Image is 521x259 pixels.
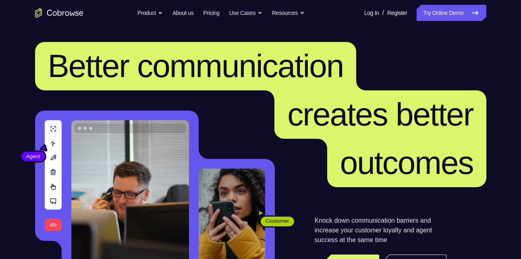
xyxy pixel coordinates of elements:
[382,8,384,18] span: /
[315,216,446,245] p: Knock down communication barriers and increase your customer loyalty and agent success at the sam...
[417,5,486,21] a: Try Online Demo
[340,145,473,181] span: outcomes
[203,5,219,21] a: Pricing
[48,48,344,84] span: Better communication
[272,5,305,21] button: Resources
[364,5,379,21] a: Log In
[137,5,163,21] button: Product
[229,5,262,21] button: Use Cases
[287,96,473,132] span: creates better
[35,8,83,18] a: Go to the home page
[172,5,193,21] a: About us
[387,5,407,21] a: Register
